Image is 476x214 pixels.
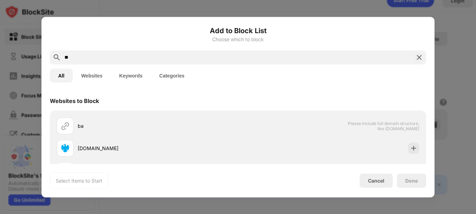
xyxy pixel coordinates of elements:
div: ba [78,122,238,130]
button: Categories [151,68,193,82]
div: Choose which to block [50,36,426,42]
button: Keywords [111,68,151,82]
div: Cancel [368,178,384,184]
span: Please include full domain structure, like [DOMAIN_NAME] [347,120,419,131]
div: Done [405,178,418,183]
img: search-close [415,53,423,61]
img: url.svg [61,121,69,130]
img: search.svg [53,53,61,61]
button: Websites [73,68,111,82]
button: All [50,68,73,82]
div: [DOMAIN_NAME] [78,145,238,152]
div: Websites to Block [50,97,99,104]
img: favicons [61,144,69,152]
div: Select Items to Start [56,177,102,184]
h6: Add to Block List [50,25,426,36]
